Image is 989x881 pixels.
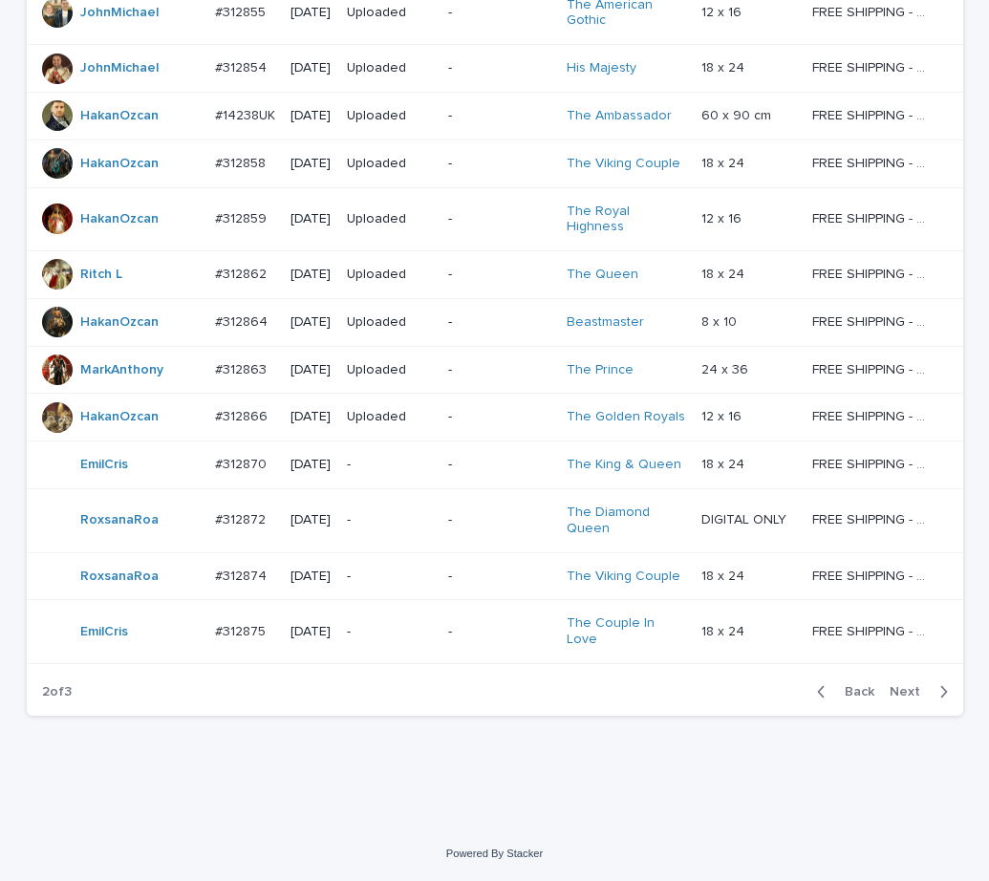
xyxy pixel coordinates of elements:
p: - [448,211,551,227]
p: #312874 [215,565,270,585]
p: #312870 [215,453,270,473]
a: The Couple In Love [567,615,686,648]
p: FREE SHIPPING - preview in 1-2 business days, after your approval delivery will take 5-10 b.d. [812,620,935,640]
p: FREE SHIPPING - preview in 1-2 business days, after your approval delivery will take 5-10 b.d. [812,263,935,283]
p: #312864 [215,311,271,331]
p: - [347,569,434,585]
p: #312872 [215,508,269,528]
p: FREE SHIPPING - preview in 1-2 business days, after your approval delivery will take 10-12 busine... [812,104,935,124]
p: 2 of 3 [27,669,87,716]
p: [DATE] [290,624,331,640]
tr: Ritch L #312862#312862 [DATE]Uploaded-The Queen 18 x 2418 x 24 FREE SHIPPING - preview in 1-2 bus... [27,251,963,299]
button: Next [882,683,963,700]
tr: HakanOzcan #312864#312864 [DATE]Uploaded-Beastmaster 8 x 108 x 10 FREE SHIPPING - preview in 1-2 ... [27,298,963,346]
a: The Prince [567,362,634,378]
tr: JohnMichael #312854#312854 [DATE]Uploaded-His Majesty 18 x 2418 x 24 FREE SHIPPING - preview in 1... [27,45,963,93]
p: FREE SHIPPING - preview in 1-2 business days, after your approval delivery will take 5-10 b.d. [812,405,935,425]
a: His Majesty [567,60,636,76]
a: HakanOzcan [80,156,159,172]
a: Ritch L [80,267,122,283]
tr: HakanOzcan #312866#312866 [DATE]Uploaded-The Golden Royals 12 x 1612 x 16 FREE SHIPPING - preview... [27,394,963,441]
tr: RoxsanaRoa #312872#312872 [DATE]--The Diamond Queen DIGITAL ONLYDIGITAL ONLY FREE SHIPPING - prev... [27,489,963,553]
a: The King & Queen [567,457,681,473]
a: Powered By Stacker [446,848,543,859]
tr: EmilCris #312870#312870 [DATE]--The King & Queen 18 x 2418 x 24 FREE SHIPPING - preview in 1-2 bu... [27,441,963,489]
p: #312859 [215,207,270,227]
button: Back [802,683,882,700]
p: DIGITAL ONLY [701,508,790,528]
p: - [347,457,434,473]
p: [DATE] [290,211,331,227]
a: HakanOzcan [80,108,159,124]
a: JohnMichael [80,5,159,21]
p: - [347,512,434,528]
p: [DATE] [290,5,331,21]
p: Uploaded [347,267,434,283]
tr: EmilCris #312875#312875 [DATE]--The Couple In Love 18 x 2418 x 24 FREE SHIPPING - preview in 1-2 ... [27,600,963,664]
p: 12 x 16 [701,1,745,21]
tr: HakanOzcan #14238UK#14238UK [DATE]Uploaded-The Ambassador 60 x 90 cm60 x 90 cm FREE SHIPPING - pr... [27,92,963,140]
p: FREE SHIPPING - preview in 1-2 business days, after your approval delivery will take 5-10 b.d. [812,311,935,331]
a: RoxsanaRoa [80,569,159,585]
p: [DATE] [290,457,331,473]
p: [DATE] [290,409,331,425]
p: 24 x 36 [701,358,752,378]
tr: HakanOzcan #312859#312859 [DATE]Uploaded-The Royal Highness 12 x 1612 x 16 FREE SHIPPING - previe... [27,187,963,251]
p: - [448,457,551,473]
tr: HakanOzcan #312858#312858 [DATE]Uploaded-The Viking Couple 18 x 2418 x 24 FREE SHIPPING - preview... [27,140,963,187]
p: - [347,624,434,640]
p: FREE SHIPPING - preview in 1-2 business days, after your approval delivery will take 5-10 b.d. [812,358,935,378]
p: Uploaded [347,60,434,76]
p: [DATE] [290,512,331,528]
p: Uploaded [347,362,434,378]
p: - [448,60,551,76]
p: #312875 [215,620,269,640]
p: #312858 [215,152,269,172]
p: Uploaded [347,108,434,124]
a: The Ambassador [567,108,672,124]
p: Uploaded [347,409,434,425]
a: The Royal Highness [567,204,686,236]
p: 18 x 24 [701,263,748,283]
p: 18 x 24 [701,152,748,172]
p: #14238UK [215,104,279,124]
p: Uploaded [347,211,434,227]
p: #312866 [215,405,271,425]
span: Next [890,685,932,698]
p: [DATE] [290,267,331,283]
a: MarkAnthony [80,362,163,378]
p: [DATE] [290,60,331,76]
p: Uploaded [347,156,434,172]
p: FREE SHIPPING - preview in 1-2 business days, after your approval delivery will take 5-10 b.d. [812,565,935,585]
tr: RoxsanaRoa #312874#312874 [DATE]--The Viking Couple 18 x 2418 x 24 FREE SHIPPING - preview in 1-2... [27,552,963,600]
p: FREE SHIPPING - preview in 1-2 business days, after your approval delivery will take 5-10 b.d. [812,453,935,473]
p: FREE SHIPPING - preview in 1-2 business days, after your approval delivery will take 5-10 b.d. [812,1,935,21]
p: 18 x 24 [701,565,748,585]
span: Back [833,685,874,698]
p: - [448,267,551,283]
a: EmilCris [80,457,128,473]
a: Beastmaster [567,314,644,331]
tr: MarkAnthony #312863#312863 [DATE]Uploaded-The Prince 24 x 3624 x 36 FREE SHIPPING - preview in 1-... [27,346,963,394]
p: [DATE] [290,314,331,331]
a: RoxsanaRoa [80,512,159,528]
p: - [448,314,551,331]
a: The Diamond Queen [567,505,686,537]
a: The Viking Couple [567,569,680,585]
p: - [448,569,551,585]
p: 12 x 16 [701,405,745,425]
p: #312863 [215,358,270,378]
p: 12 x 16 [701,207,745,227]
a: The Viking Couple [567,156,680,172]
p: [DATE] [290,108,331,124]
p: 18 x 24 [701,453,748,473]
a: HakanOzcan [80,314,159,331]
p: #312862 [215,263,270,283]
p: - [448,108,551,124]
p: - [448,362,551,378]
a: EmilCris [80,624,128,640]
a: HakanOzcan [80,211,159,227]
p: Uploaded [347,314,434,331]
p: - [448,5,551,21]
p: 60 x 90 cm [701,104,775,124]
